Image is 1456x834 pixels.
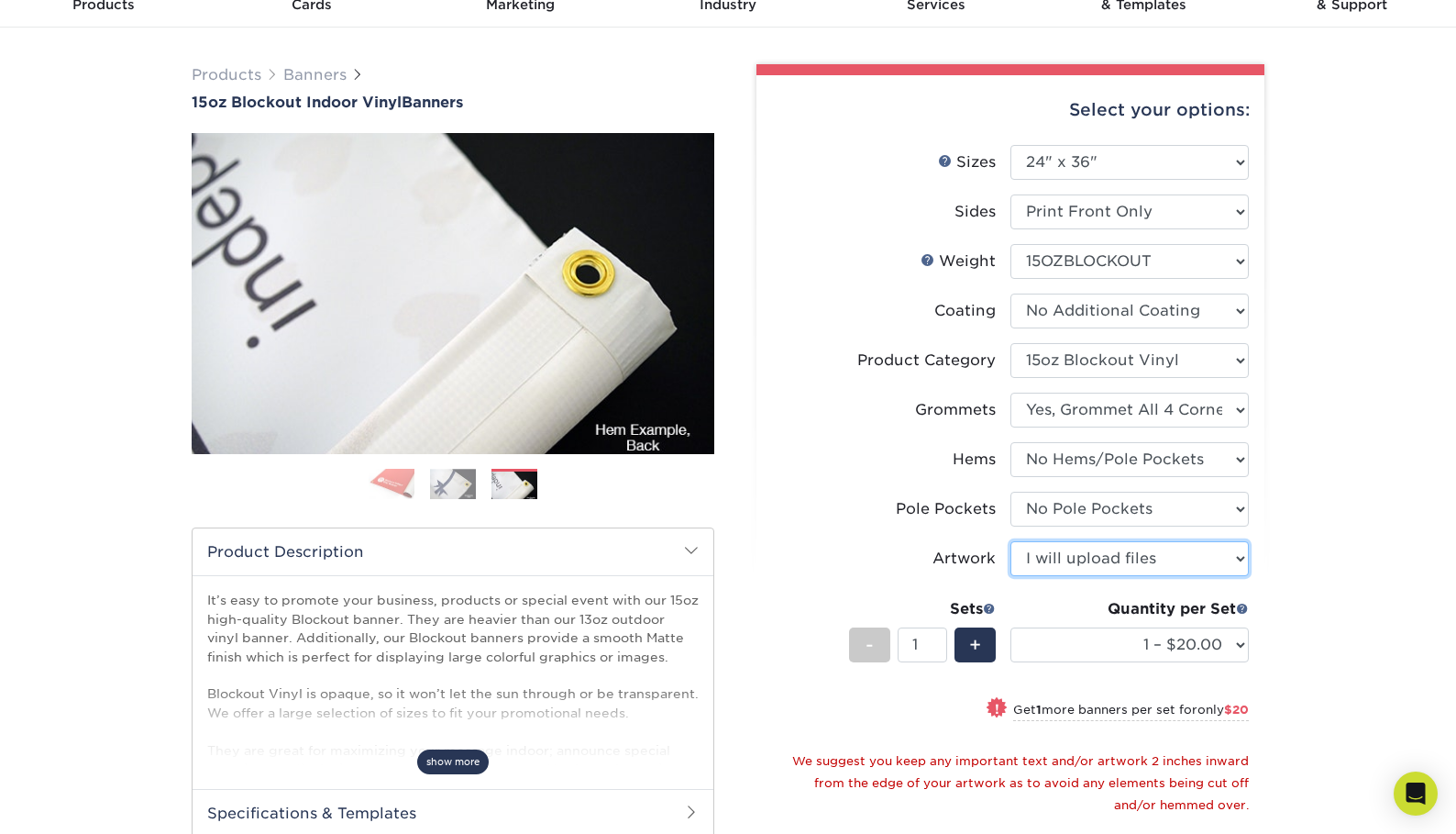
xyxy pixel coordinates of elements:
[283,66,347,83] a: Banners
[915,399,996,421] div: Grommets
[192,94,402,111] span: 15oz Blockout Indoor Vinyl
[921,250,996,272] div: Weight
[369,468,414,500] img: Banners 01
[953,449,996,471] div: Hems
[849,598,996,620] div: Sets
[934,300,996,322] div: Coating
[771,75,1250,145] div: Select your options:
[192,66,261,83] a: Products
[857,350,996,372] div: Product Category
[1197,703,1249,717] span: only
[938,151,996,173] div: Sizes
[417,750,489,774] span: show more
[192,94,714,111] h1: Banners
[1036,703,1042,717] strong: 1
[192,119,714,468] img: 15oz Blockout Indoor Vinyl 03
[430,469,476,500] img: Banners 02
[193,528,713,575] h2: Product Description
[1394,772,1438,816] div: Open Intercom Messenger
[954,201,996,223] div: Sides
[896,498,996,520] div: Pole Pockets
[995,699,999,718] span: !
[1013,703,1249,721] small: Get more banners per set for
[192,94,714,111] a: 15oz Blockout Indoor VinylBanners
[866,631,874,659] span: -
[1010,598,1249,620] div: Quantity per Set
[792,754,1249,812] small: We suggest you keep any important text and/or artwork 2 inches inward from the edge of your artwo...
[969,631,981,659] span: +
[491,470,537,501] img: Banners 03
[1224,703,1249,717] span: $20
[932,548,996,570] div: Artwork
